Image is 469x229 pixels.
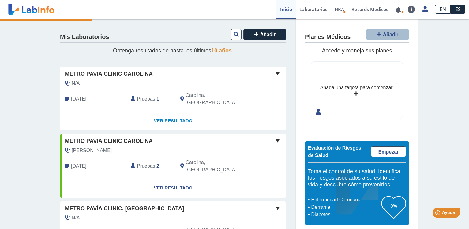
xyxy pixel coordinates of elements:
h3: 0% [381,202,406,210]
b: 2 [156,163,159,169]
h5: Toma el control de su salud. Identifica los riesgos asociados a su estilo de vida y descubre cómo... [308,168,406,188]
span: Accede y maneja sus planes [322,48,392,54]
a: Ver Resultado [60,111,286,131]
b: 1 [156,96,159,101]
span: Metro Pavia Clinic Carolina [65,70,153,78]
a: EN [435,5,451,14]
li: Derrame [310,204,381,211]
button: Añadir [366,29,409,40]
a: Empezar [371,146,406,157]
h4: Planes Médicos [305,33,351,41]
a: Ver Resultado [60,178,286,198]
span: 10 años [211,48,232,54]
span: Evaluación de Riesgos de Salud [308,145,361,158]
span: Añadir [260,32,276,37]
span: 1899-12-30 [71,162,86,170]
h4: Mis Laboratorios [60,33,109,41]
span: Metro Pavía Clinic, [GEOGRAPHIC_DATA] [65,204,184,213]
li: Diabetes [310,211,381,218]
span: Añadir [383,32,399,37]
span: Carolina, PR [186,159,253,174]
a: ES [451,5,465,14]
div: Añada una tarjeta para comenzar. [320,84,394,91]
span: Carolina, PR [186,92,253,106]
div: : [126,92,175,106]
li: Enfermedad Coronaria [310,196,381,204]
div: : [126,159,175,174]
iframe: Help widget launcher [415,205,462,222]
span: Obtenga resultados de hasta los últimos . [113,48,233,54]
span: 2025-07-31 [71,95,86,103]
button: Añadir [243,29,286,40]
span: Pruebas [137,162,155,170]
span: HRA [335,6,344,12]
span: Metro Pavia Clinic Carolina [65,137,153,145]
span: N/A [72,214,80,222]
span: Pruebas [137,95,155,103]
span: Almonte, Cesar [72,147,112,154]
span: Empezar [378,149,399,155]
span: N/A [72,80,80,87]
